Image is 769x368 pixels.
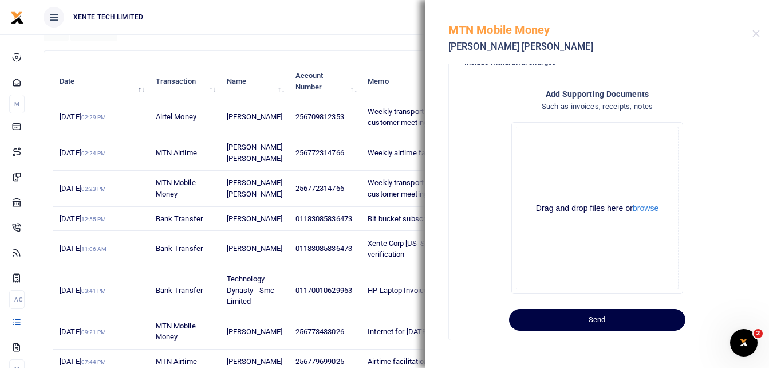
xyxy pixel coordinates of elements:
[60,148,106,157] span: [DATE]
[227,112,282,121] span: [PERSON_NAME]
[156,286,203,295] span: Bank Transfer
[509,309,685,331] button: Send
[156,244,203,253] span: Bank Transfer
[295,214,352,223] span: 01183085836473
[754,329,763,338] span: 2
[81,288,107,294] small: 03:41 PM
[156,322,196,342] span: MTN Mobile Money
[81,359,107,365] small: 07:44 PM
[156,148,197,157] span: MTN Airtime
[227,357,282,366] span: [PERSON_NAME]
[633,204,658,212] button: browse
[53,64,149,99] th: Date: activate to sort column descending
[60,357,106,366] span: [DATE]
[156,214,203,223] span: Bank Transfer
[730,329,758,357] iframe: Intercom live chat
[60,112,106,121] span: [DATE]
[368,107,471,127] span: Weekly transport facilitation for customer meetings
[463,100,732,113] h4: Such as invoices, receipts, notes
[295,244,352,253] span: 01183085836473
[463,88,732,100] h4: Add supporting Documents
[511,122,683,294] div: File Uploader
[156,178,196,198] span: MTN Mobile Money
[295,327,344,336] span: 256773433026
[752,30,760,37] button: Close
[516,203,678,214] div: Drag and drop files here or
[60,327,106,336] span: [DATE]
[227,275,274,306] span: Technology Dynasty - Smc Limited
[60,184,106,193] span: [DATE]
[60,214,106,223] span: [DATE]
[81,114,107,120] small: 02:29 PM
[227,143,282,163] span: [PERSON_NAME] [PERSON_NAME]
[368,214,443,223] span: Bit bucket subscription
[227,327,282,336] span: [PERSON_NAME]
[156,357,197,366] span: MTN Airtime
[9,95,25,113] li: M
[295,112,344,121] span: 256709812353
[368,286,480,295] span: HP Laptop Invoice number 001570
[368,239,466,259] span: Xente Corp [US_STATE] status verification
[69,12,148,22] span: XENTE TECH LIMITED
[156,112,196,121] span: Airtel Money
[289,64,361,99] th: Account Number: activate to sort column ascending
[227,214,282,223] span: [PERSON_NAME]
[10,13,24,21] a: logo-small logo-large logo-large
[60,286,106,295] span: [DATE]
[81,246,107,252] small: 11:06 AM
[448,23,752,37] h5: MTN Mobile Money
[295,184,344,193] span: 256772314766
[81,150,107,156] small: 02:24 PM
[368,178,471,198] span: Weekly transport facilitation for customer meetings
[10,11,24,25] img: logo-small
[227,244,282,253] span: [PERSON_NAME]
[220,64,289,99] th: Name: activate to sort column ascending
[448,41,752,53] h5: [PERSON_NAME] [PERSON_NAME]
[368,148,453,157] span: Weekly airtime facilitation
[227,178,282,198] span: [PERSON_NAME] [PERSON_NAME]
[9,290,25,309] li: Ac
[60,244,107,253] span: [DATE]
[361,64,502,99] th: Memo: activate to sort column ascending
[81,186,107,192] small: 02:23 PM
[149,64,220,99] th: Transaction: activate to sort column ascending
[81,329,107,335] small: 09:21 PM
[81,216,107,222] small: 12:55 PM
[295,286,352,295] span: 01170010629963
[368,327,428,336] span: Internet for [DATE]
[295,148,344,157] span: 256772314766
